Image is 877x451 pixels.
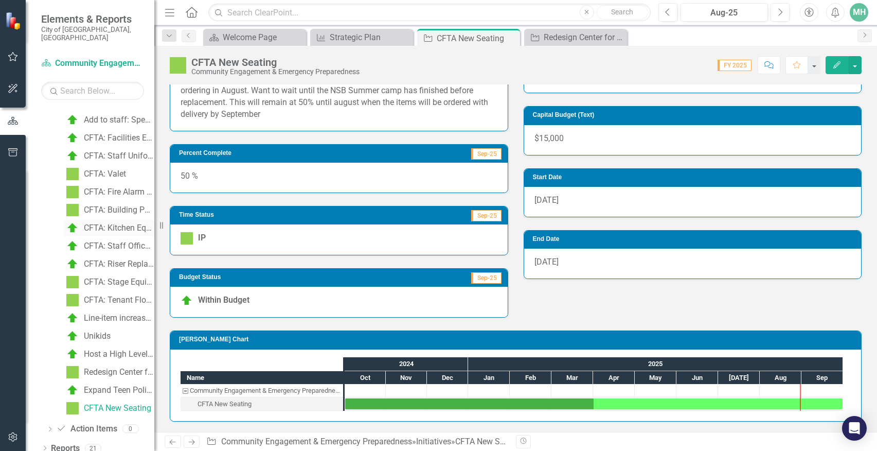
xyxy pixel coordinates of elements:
p: Staff is identifying the seating need and collecting the appropriate information to start orderin... [181,73,497,120]
div: CFTA: Facilities Equipment Replacement [84,133,154,143]
img: C [66,132,79,144]
button: MH [850,3,868,22]
img: IP [66,294,79,306]
img: IP [181,232,193,245]
span: Sep-25 [471,210,502,221]
small: City of [GEOGRAPHIC_DATA], [GEOGRAPHIC_DATA] [41,25,144,42]
h3: End Date [533,236,856,242]
img: IP [66,186,79,198]
div: 0 [122,425,139,433]
div: CFTA New Seating [198,397,252,411]
input: Search Below... [41,82,144,100]
a: Welcome Page [206,31,303,44]
a: Add to staff: Special Events Administrator [64,112,154,128]
span: IP [198,233,206,242]
a: Strategic Plan [313,31,410,44]
h3: Start Date [533,174,856,181]
img: C [66,222,79,234]
h3: Capital Budget (Text) [533,112,856,118]
span: Elements & Reports [41,13,144,25]
button: Search [597,5,648,20]
div: Mar [551,371,593,385]
div: Host a High Level Concert Series [84,350,154,359]
a: CFTA: Staff Uniform/Work Improvements [64,148,154,164]
div: Redesign Center for the Arts [84,368,154,377]
div: Sep [801,371,843,385]
a: Unikids [64,328,111,344]
input: Search ClearPoint... [208,4,650,22]
img: IP [66,366,79,378]
span: Sep-25 [471,148,502,160]
div: CFTA: Kitchen Equipment Replacement [84,223,154,233]
div: Aug [760,371,801,385]
img: IP [66,204,79,216]
a: CFTA: Kitchen Equipment Replacement [64,220,154,236]
img: IP [66,402,79,414]
img: Within Budget [181,294,193,307]
a: CFTA: Facilities Equipment Replacement [64,130,154,146]
div: Unikids [84,332,111,341]
img: IP [170,57,186,74]
img: C [66,330,79,342]
div: Name [181,371,343,384]
div: Apr [593,371,635,385]
div: Jul [718,371,760,385]
a: Community Engagement & Emergency Preparedness [221,437,412,446]
img: C [66,240,79,252]
div: Jan [468,371,510,385]
div: Oct [345,371,386,385]
div: CFTA: Valet [84,169,126,179]
div: » » [206,436,508,448]
img: ClearPoint Strategy [5,11,24,30]
div: CFTA: Tenant Flooring Improvements [84,296,154,305]
img: C [66,312,79,324]
div: Expand Teen Political Forum [84,386,154,395]
span: Search [611,8,633,16]
div: CFTA: Staff Office Seating [84,241,154,251]
a: CFTA: Valet [64,166,126,182]
img: IP [66,168,79,180]
a: Redesign Center for the Arts [527,31,624,44]
a: Host a High Level Concert Series [64,346,154,362]
div: CFTA: Building Painting [84,205,154,215]
a: Initiatives [416,437,451,446]
div: Line-item increase: Volunteer Services Recognition [84,314,154,323]
div: Dec [427,371,468,385]
span: FY 2025 [718,60,751,71]
div: Aug-25 [684,7,765,19]
img: C [66,384,79,396]
div: 2025 [468,357,843,371]
div: Task: Community Engagement & Emergency Preparedness Start date: 2024-10-01 End date: 2024-10-02 [181,384,343,397]
div: CFTA New Seating [437,32,517,45]
div: Feb [510,371,551,385]
div: CFTA New Seating [181,397,343,411]
div: CFTA: Stage Equipment Replacement [84,277,154,287]
div: Task: Start date: 2024-10-01 End date: 2025-09-30 [345,398,843,409]
a: Community Engagement & Emergency Preparedness [41,58,144,70]
div: CFTA: Riser Replacement [84,259,154,269]
h3: Time Status [179,212,349,218]
div: CFTA New Seating [455,437,523,446]
a: CFTA: Building Painting [64,202,154,218]
div: Community Engagement & Emergency Preparedness [190,384,340,397]
a: Expand Teen Political Forum [64,382,154,398]
a: CFTA: Staff Office Seating [64,238,154,254]
div: 2024 [345,357,468,371]
div: Open Intercom Messenger [842,416,867,441]
a: Line-item increase: Volunteer Services Recognition [64,310,154,326]
a: CFTA: Riser Replacement [64,256,154,272]
div: Welcome Page [223,31,303,44]
div: Jun [676,371,718,385]
a: CFTA: Stage Equipment Replacement [64,274,154,290]
a: Action Items [56,423,117,435]
h3: [PERSON_NAME] Chart [179,336,856,343]
a: CFTA: Tenant Flooring Improvements [64,292,154,308]
a: CFTA New Seating [64,400,151,417]
div: CFTA: Fire Alarm System [84,187,154,197]
div: Redesign Center for the Arts [544,31,624,44]
h3: Budget Status [179,274,364,281]
img: C [66,258,79,270]
img: C [66,114,79,126]
div: Task: Start date: 2024-10-01 End date: 2025-09-30 [181,397,343,411]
